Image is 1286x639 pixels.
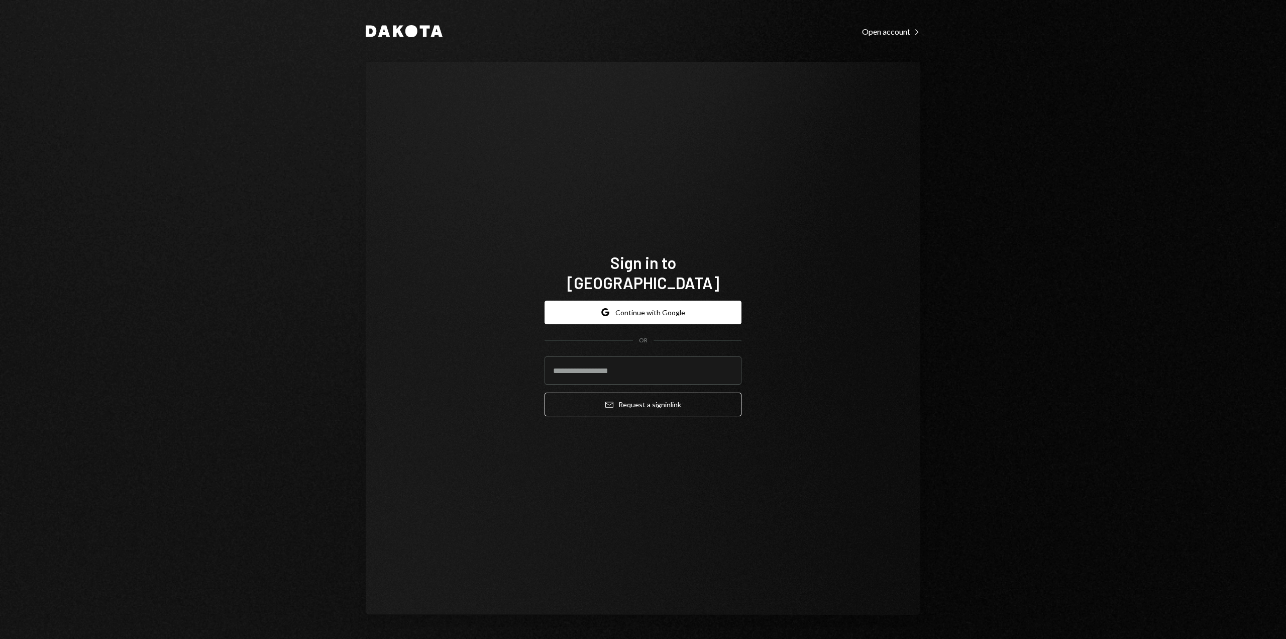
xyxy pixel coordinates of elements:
[862,26,920,37] a: Open account
[862,27,920,37] div: Open account
[545,301,741,324] button: Continue with Google
[545,393,741,416] button: Request a signinlink
[545,252,741,293] h1: Sign in to [GEOGRAPHIC_DATA]
[639,336,648,345] div: OR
